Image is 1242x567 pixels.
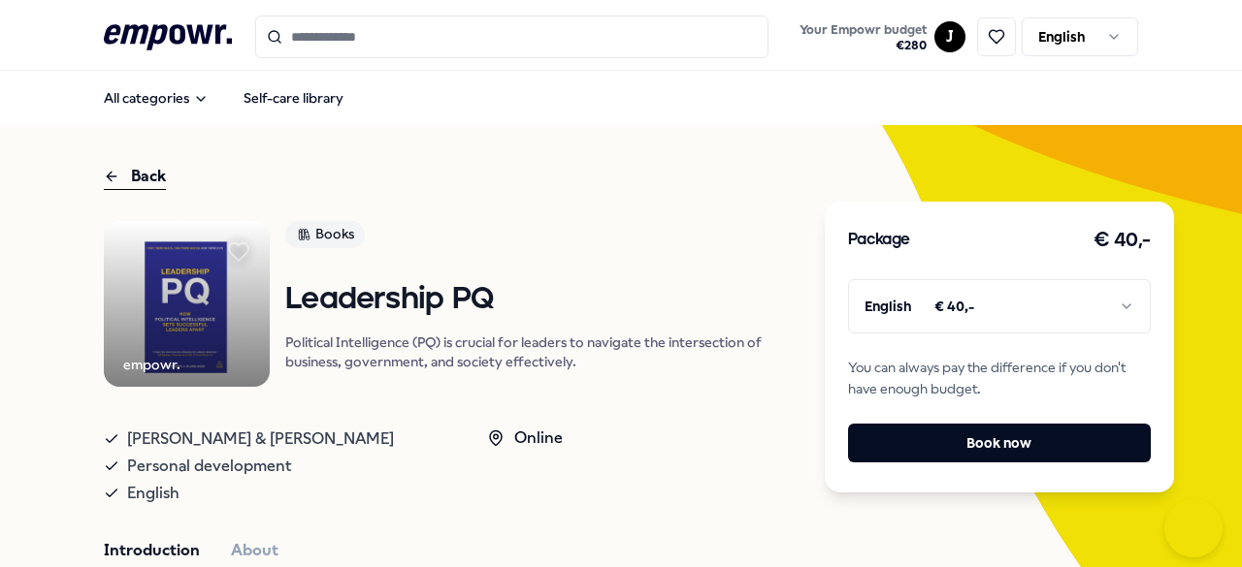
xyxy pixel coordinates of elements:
[934,21,965,52] button: J
[127,453,291,480] span: Personal development
[285,332,794,371] p: Political Intelligence (PQ) is crucial for leaders to navigate the intersection of business, gove...
[123,354,180,375] div: empowr.
[88,79,359,117] nav: Main
[285,221,794,255] a: Books
[104,164,166,190] div: Back
[285,221,365,248] div: Books
[1164,499,1223,557] iframe: Help Scout Beacon - Open
[104,221,270,387] img: Product Image
[800,38,927,53] span: € 280
[231,538,278,563] button: About
[104,538,200,563] button: Introduction
[800,22,927,38] span: Your Empowr budget
[848,424,1151,462] button: Book now
[255,16,769,58] input: Search for products, categories or subcategories
[848,228,910,253] h3: Package
[796,18,931,57] button: Your Empowr budget€280
[88,79,224,117] button: All categories
[487,425,563,451] div: Online
[848,357,1151,400] span: You can always pay the difference if you don't have enough budget.
[792,16,934,57] a: Your Empowr budget€280
[127,425,394,453] span: [PERSON_NAME] & [PERSON_NAME]
[228,79,359,117] a: Self-care library
[285,283,794,317] h1: Leadership PQ
[1094,225,1151,256] h3: € 40,-
[127,480,180,507] span: English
